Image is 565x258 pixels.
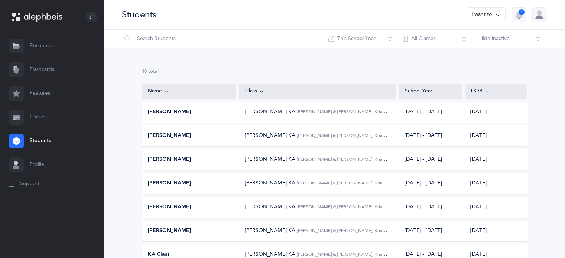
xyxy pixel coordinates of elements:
[399,30,473,48] button: All Classes
[245,156,295,162] span: [PERSON_NAME] KA
[473,30,547,48] button: Hide inactive
[245,251,295,257] span: [PERSON_NAME] KA
[405,156,442,163] div: [DATE] - [DATE]
[405,108,442,116] div: [DATE] - [DATE]
[245,180,295,186] span: [PERSON_NAME] KA
[245,133,295,138] span: [PERSON_NAME] KA
[405,203,442,211] div: [DATE] - [DATE]
[471,87,522,95] div: DOB
[464,203,527,211] div: [DATE]
[297,180,406,186] span: [PERSON_NAME] & [PERSON_NAME], Kriah Pink Level
[148,156,191,163] span: [PERSON_NAME]
[464,108,527,116] div: [DATE]
[121,30,325,48] input: Search Students
[297,228,406,233] span: [PERSON_NAME] & [PERSON_NAME], Kriah Pink Level
[405,227,442,235] div: [DATE] - [DATE]
[245,228,295,233] span: [PERSON_NAME] KA
[405,132,442,140] div: [DATE] - [DATE]
[297,133,406,138] span: [PERSON_NAME] & [PERSON_NAME], Kriah Pink Level
[405,88,455,95] div: School Year
[148,69,159,74] span: total
[148,227,191,235] span: [PERSON_NAME]
[148,132,191,140] span: [PERSON_NAME]
[297,204,406,210] span: [PERSON_NAME] & [PERSON_NAME], Kriah Pink Level
[297,251,406,257] span: [PERSON_NAME] & [PERSON_NAME], Kriah Pink Level
[148,108,191,116] span: [PERSON_NAME]
[245,204,295,210] span: [PERSON_NAME] KA
[464,180,527,187] div: [DATE]
[464,227,527,235] div: [DATE]
[245,87,390,95] div: Class
[467,7,506,22] button: I want to
[122,9,156,21] div: Students
[464,156,527,163] div: [DATE]
[512,7,526,22] button: 4
[325,30,399,48] button: This School Year
[142,68,528,75] div: 40
[245,109,295,115] span: [PERSON_NAME] KA
[464,132,527,140] div: [DATE]
[20,180,39,188] span: Support
[148,87,230,95] div: Name
[405,180,442,187] div: [DATE] - [DATE]
[297,156,406,162] span: [PERSON_NAME] & [PERSON_NAME], Kriah Pink Level
[148,180,191,187] span: [PERSON_NAME]
[148,203,191,211] span: [PERSON_NAME]
[297,109,406,115] span: [PERSON_NAME] & [PERSON_NAME], Kriah Pink Level
[519,9,525,15] div: 4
